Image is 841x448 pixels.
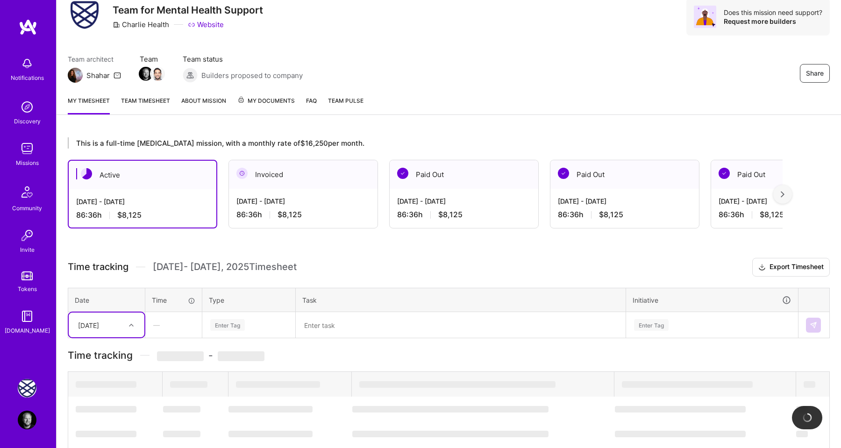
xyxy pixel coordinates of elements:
img: Team Architect [68,68,83,83]
span: ‌ [218,351,264,361]
h3: Time tracking [68,349,830,361]
span: - [157,349,264,361]
a: Charlie Health: Team for Mental Health Support [15,379,39,398]
span: ‌ [615,431,746,437]
img: Team Member Avatar [139,67,153,81]
span: ‌ [352,406,549,412]
img: discovery [18,98,36,116]
span: ‌ [622,381,753,388]
th: Task [296,288,626,312]
span: Builders proposed to company [201,71,303,80]
span: [DATE] - [DATE] , 2025 Timesheet [153,261,297,273]
span: ‌ [796,431,808,437]
div: Tokens [18,284,37,294]
span: Team Pulse [328,97,363,104]
img: Invoiced [236,168,248,179]
div: Notifications [11,73,44,83]
img: bell [18,54,36,73]
a: My timesheet [68,96,110,114]
span: Team architect [68,54,121,64]
div: Does this mission need support? [724,8,822,17]
div: 86:36 h [397,210,531,220]
img: teamwork [18,139,36,158]
i: icon Mail [114,71,121,79]
span: ‌ [615,406,746,412]
div: Active [69,161,216,189]
a: FAQ [306,96,317,114]
span: $8,125 [760,210,784,220]
span: ‌ [76,431,136,437]
span: $8,125 [438,210,463,220]
img: right [781,191,784,198]
span: ‌ [76,381,136,388]
div: Paid Out [390,160,538,189]
img: loading [803,413,812,422]
span: ‌ [359,381,556,388]
img: Avatar [694,6,716,28]
span: ‌ [236,381,320,388]
div: Invite [20,245,35,255]
span: ‌ [228,406,313,412]
span: My Documents [237,96,295,106]
img: Company Logo [71,1,99,29]
img: Team Member Avatar [151,67,165,81]
button: Share [800,64,830,83]
img: tokens [21,271,33,280]
span: ‌ [804,381,815,388]
div: Charlie Health [113,20,169,29]
div: Enter Tag [210,318,245,332]
a: Website [188,20,224,29]
a: About Mission [181,96,226,114]
div: This is a full-time [MEDICAL_DATA] mission, with a monthly rate of $16,250 per month. [68,137,783,149]
div: 86:36 h [76,210,209,220]
span: ‌ [170,381,207,388]
h3: Team for Mental Health Support [113,4,263,16]
button: Export Timesheet [752,258,830,277]
span: $8,125 [599,210,623,220]
img: User Avatar [18,411,36,429]
span: ‌ [163,431,200,437]
span: $8,125 [117,210,142,220]
i: icon Download [758,263,766,272]
img: guide book [18,307,36,326]
div: 86:36 h [558,210,691,220]
a: Team Pulse [328,96,363,114]
img: Paid Out [558,168,569,179]
div: Enter Tag [634,318,669,332]
span: ‌ [352,431,549,437]
div: Initiative [633,295,791,306]
th: Type [202,288,296,312]
a: Team Member Avatar [140,66,152,82]
img: Submit [810,321,817,329]
i: icon Chevron [129,323,134,327]
a: Team timesheet [121,96,170,114]
div: [DOMAIN_NAME] [5,326,50,335]
a: My Documents [237,96,295,114]
span: Share [806,69,824,78]
img: Invite [18,226,36,245]
div: Paid Out [550,160,699,189]
div: Invoiced [229,160,378,189]
div: Missions [16,158,39,168]
img: Active [81,168,92,179]
img: Paid Out [719,168,730,179]
span: Team status [183,54,303,64]
span: ‌ [228,431,313,437]
span: Time tracking [68,261,128,273]
div: [DATE] - [DATE] [76,197,209,206]
div: — [146,313,201,337]
img: logo [19,19,37,36]
img: Paid Out [397,168,408,179]
div: 86:36 h [236,210,370,220]
span: Team [140,54,164,64]
div: Community [12,203,42,213]
div: Request more builders [724,17,822,26]
span: ‌ [163,406,200,412]
span: $8,125 [278,210,302,220]
div: Shahar [86,71,110,80]
span: ‌ [157,351,204,361]
span: ‌ [76,406,136,412]
i: icon CompanyGray [113,21,120,28]
img: Charlie Health: Team for Mental Health Support [18,379,36,398]
div: [DATE] - [DATE] [558,196,691,206]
